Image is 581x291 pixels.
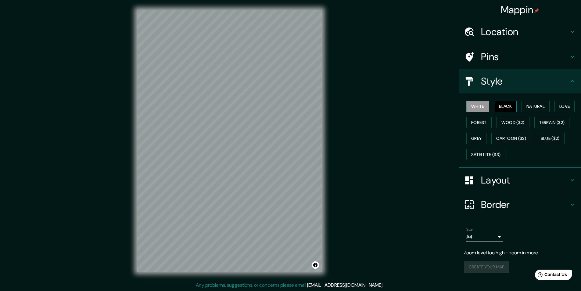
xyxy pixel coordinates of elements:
[459,20,581,44] div: Location
[491,133,531,144] button: Cartoon ($2)
[494,101,517,112] button: Black
[481,51,569,63] h4: Pins
[307,282,382,288] a: [EMAIL_ADDRESS][DOMAIN_NAME]
[466,149,505,160] button: Satellite ($3)
[527,267,574,284] iframe: Help widget launcher
[466,133,486,144] button: Grey
[383,282,384,289] div: .
[522,101,550,112] button: Natural
[464,249,576,256] p: Zoom level too high - zoom in more
[459,69,581,93] div: Style
[501,4,540,16] h4: Mappin
[384,282,386,289] div: .
[137,10,322,272] canvas: Map
[497,117,529,128] button: Wood ($2)
[466,117,492,128] button: Forest
[554,101,575,112] button: Love
[459,192,581,217] div: Border
[481,174,569,186] h4: Layout
[459,168,581,192] div: Layout
[481,75,569,87] h4: Style
[312,261,319,269] button: Toggle attribution
[536,133,565,144] button: Blue ($2)
[534,8,539,13] img: pin-icon.png
[466,101,489,112] button: White
[481,26,569,38] h4: Location
[459,45,581,69] div: Pins
[466,227,473,232] label: Size
[534,117,570,128] button: Terrain ($2)
[466,232,503,242] div: A4
[196,282,383,289] p: Any problems, suggestions, or concerns please email .
[481,198,569,211] h4: Border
